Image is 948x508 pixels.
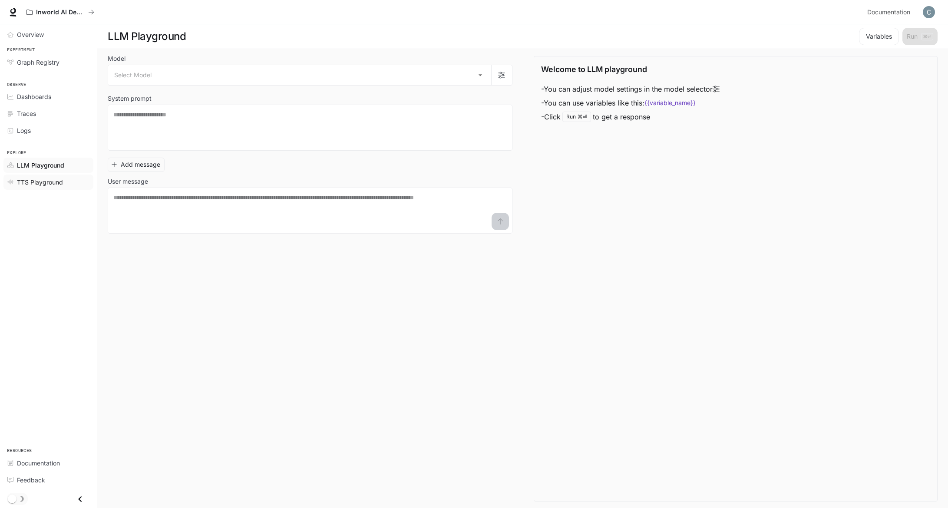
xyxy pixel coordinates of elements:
p: User message [108,178,148,185]
span: Logs [17,126,31,135]
a: Logs [3,123,93,138]
a: Dashboards [3,89,93,104]
span: Overview [17,30,44,39]
a: Feedback [3,472,93,488]
span: Traces [17,109,36,118]
span: Feedback [17,475,45,485]
span: Graph Registry [17,58,59,67]
div: Run [562,112,591,122]
span: Dashboards [17,92,51,101]
a: Documentation [3,455,93,471]
li: - You can use variables like this: [541,96,720,110]
li: - You can adjust model settings in the model selector [541,82,720,96]
button: All workspaces [23,3,98,21]
a: Overview [3,27,93,42]
p: ⌘⏎ [578,114,587,119]
code: {{variable_name}} [644,99,696,107]
a: Graph Registry [3,55,93,70]
span: Documentation [17,459,60,468]
img: User avatar [923,6,935,18]
button: Close drawer [70,490,90,508]
span: Documentation [867,7,910,18]
span: TTS Playground [17,178,63,187]
p: Welcome to LLM playground [541,63,647,75]
button: Add message [108,158,165,172]
button: Variables [859,28,899,45]
span: Dark mode toggle [8,494,17,503]
p: System prompt [108,96,152,102]
button: User avatar [920,3,938,21]
li: - Click to get a response [541,110,720,124]
p: Inworld AI Demos [36,9,85,16]
span: LLM Playground [17,161,64,170]
p: Model [108,56,126,62]
a: Traces [3,106,93,121]
h1: LLM Playground [108,28,186,45]
a: LLM Playground [3,158,93,173]
a: TTS Playground [3,175,93,190]
span: Select Model [114,71,152,79]
div: Select Model [108,65,491,85]
a: Documentation [864,3,917,21]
